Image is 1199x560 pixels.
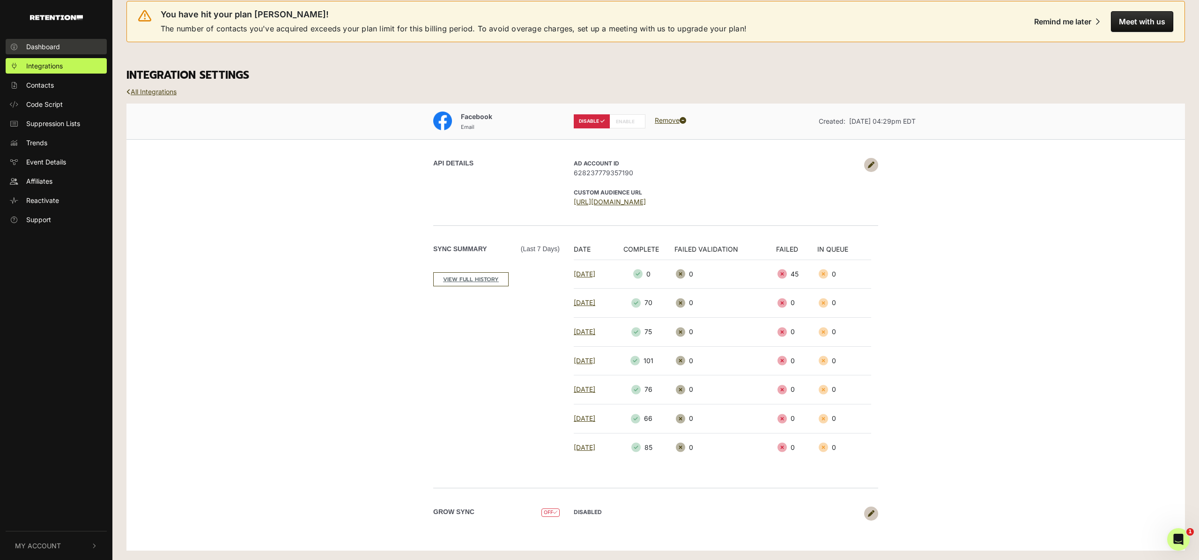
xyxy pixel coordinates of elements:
[776,289,817,318] td: 0
[6,193,107,208] a: Reactivate
[574,508,602,515] strong: DISABLED
[126,69,1185,82] h3: INTEGRATION SETTINGS
[574,270,595,278] a: [DATE]
[26,42,60,52] span: Dashboard
[574,443,595,451] a: [DATE]
[574,189,642,196] strong: CUSTOM AUDIENCE URL
[674,404,777,433] td: 0
[574,244,614,260] th: DATE
[126,88,177,96] a: All Integrations
[574,385,595,393] a: [DATE]
[776,317,817,346] td: 0
[817,433,871,462] td: 0
[655,116,686,124] a: Remove
[574,198,646,206] a: [URL][DOMAIN_NAME]
[574,299,595,306] a: [DATE]
[6,173,107,189] a: Affiliates
[817,346,871,375] td: 0
[609,114,645,128] label: ENABLE
[614,317,674,346] td: 75
[574,328,595,336] a: [DATE]
[614,375,674,404] td: 76
[574,168,859,178] span: 628237779357190
[433,112,452,130] img: Facebook
[674,244,777,260] th: FAILED VALIDATION
[817,260,871,289] td: 0
[574,414,595,422] a: [DATE]
[776,244,817,260] th: FAILED
[776,433,817,462] td: 0
[6,531,107,560] button: My Account
[674,260,777,289] td: 0
[574,357,595,365] a: [DATE]
[26,99,63,109] span: Code Script
[674,346,777,375] td: 0
[6,39,107,54] a: Dashboard
[541,508,560,517] span: OFF
[6,154,107,170] a: Event Details
[521,244,560,254] span: (Last 7 days)
[26,61,63,71] span: Integrations
[161,9,329,20] span: You have hit your plan [PERSON_NAME]!
[614,289,674,318] td: 70
[776,260,817,289] td: 45
[614,404,674,433] td: 66
[15,541,61,551] span: My Account
[433,507,474,517] label: Grow Sync
[614,244,674,260] th: COMPLETE
[461,112,492,120] span: Facebook
[817,289,871,318] td: 0
[6,116,107,131] a: Suppression Lists
[849,117,916,125] span: [DATE] 04:29pm EDT
[26,80,54,90] span: Contacts
[674,433,777,462] td: 0
[1186,528,1194,536] span: 1
[6,97,107,112] a: Code Script
[817,404,871,433] td: 0
[6,58,107,74] a: Integrations
[776,375,817,404] td: 0
[26,176,52,186] span: Affiliates
[614,433,674,462] td: 85
[161,23,747,34] span: The number of contacts you've acquired exceeds your plan limit for this billing period. To avoid ...
[776,404,817,433] td: 0
[674,375,777,404] td: 0
[614,260,674,289] td: 0
[1167,528,1190,551] iframe: Intercom live chat
[1027,11,1107,32] button: Remind me later
[30,15,83,20] img: Retention.com
[817,317,871,346] td: 0
[1034,17,1091,26] div: Remind me later
[674,317,777,346] td: 0
[26,138,47,148] span: Trends
[817,375,871,404] td: 0
[1111,11,1173,32] button: Meet with us
[6,135,107,150] a: Trends
[674,289,777,318] td: 0
[776,346,817,375] td: 0
[574,114,610,128] label: DISABLE
[26,157,66,167] span: Event Details
[819,117,845,125] span: Created:
[574,160,619,167] strong: AD Account ID
[6,212,107,227] a: Support
[26,195,59,205] span: Reactivate
[26,119,80,128] span: Suppression Lists
[26,215,51,224] span: Support
[433,244,560,254] label: Sync Summary
[6,77,107,93] a: Contacts
[433,158,474,168] label: API DETAILS
[461,124,474,130] small: Email
[817,244,871,260] th: IN QUEUE
[433,272,509,286] a: VIEW FULL HISTORY
[614,346,674,375] td: 101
